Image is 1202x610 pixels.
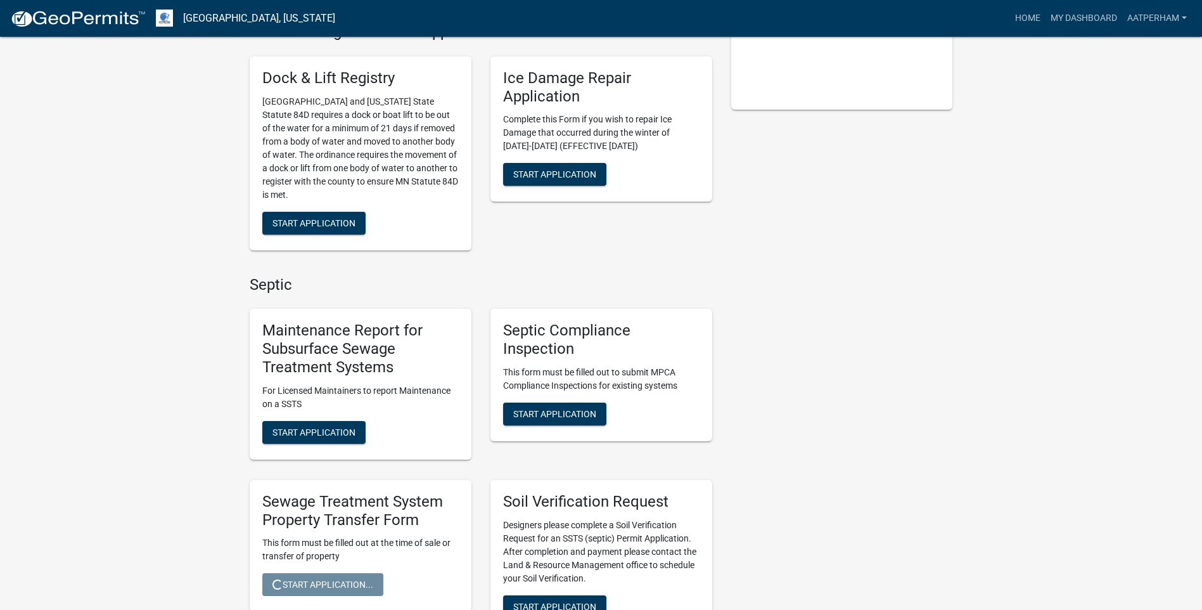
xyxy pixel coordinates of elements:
[262,536,459,563] p: This form must be filled out at the time of sale or transfer of property
[262,421,366,444] button: Start Application
[503,493,700,511] h5: Soil Verification Request
[262,573,383,596] button: Start Application...
[262,321,459,376] h5: Maintenance Report for Subsurface Sewage Treatment Systems
[262,95,459,202] p: [GEOGRAPHIC_DATA] and [US_STATE] State Statute 84D requires a dock or boat lift to be out of the ...
[503,366,700,393] p: This form must be filled out to submit MPCA Compliance Inspections for existing systems
[262,493,459,529] h5: Sewage Treatment System Property Transfer Form
[156,10,173,27] img: Otter Tail County, Minnesota
[272,217,355,228] span: Start Application
[503,403,606,425] button: Start Application
[513,169,596,179] span: Start Application
[1045,6,1122,30] a: My Dashboard
[503,113,700,153] p: Complete this Form if you wish to repair Ice Damage that occurred during the winter of [DATE]-[DA...
[503,321,700,358] h5: Septic Compliance Inspection
[272,580,373,590] span: Start Application...
[1010,6,1045,30] a: Home
[250,276,712,294] h4: Septic
[183,8,335,29] a: [GEOGRAPHIC_DATA], [US_STATE]
[503,519,700,585] p: Designers please complete a Soil Verification Request for an SSTS (septic) Permit Application. Af...
[262,69,459,88] h5: Dock & Lift Registry
[503,69,700,106] h5: Ice Damage Repair Application
[272,427,355,437] span: Start Application
[513,409,596,419] span: Start Application
[262,384,459,411] p: For Licensed Maintainers to report Maintenance on a SSTS
[1122,6,1192,30] a: AATPerham
[503,163,606,186] button: Start Application
[262,212,366,235] button: Start Application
